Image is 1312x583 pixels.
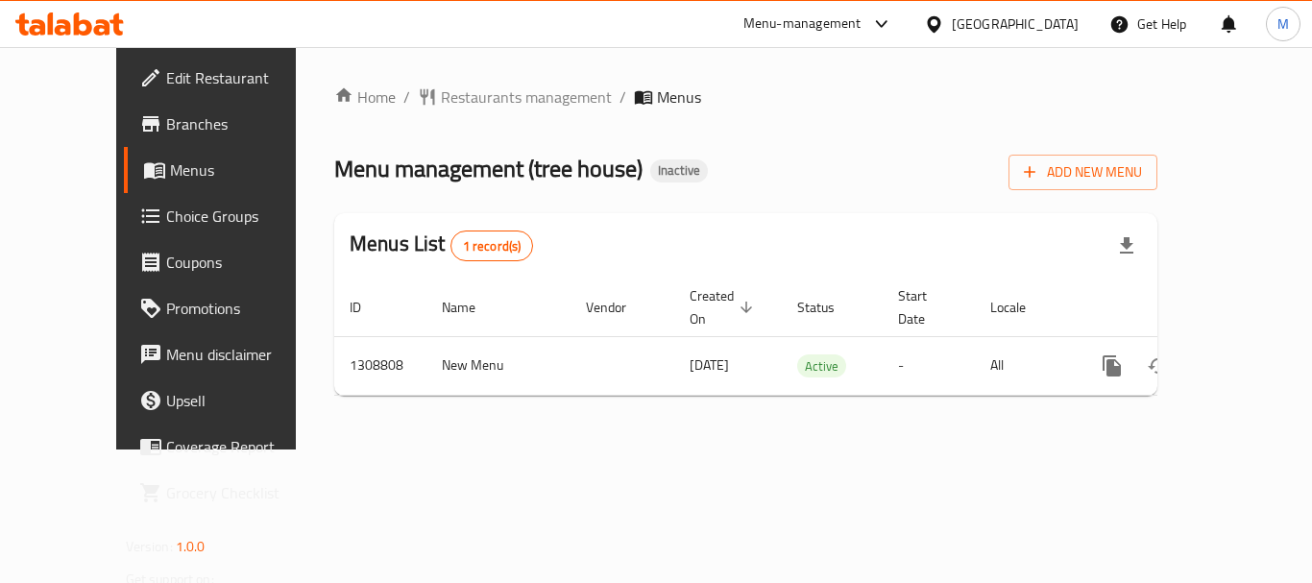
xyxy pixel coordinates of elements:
[124,377,335,424] a: Upsell
[124,55,335,101] a: Edit Restaurant
[166,389,320,412] span: Upsell
[124,101,335,147] a: Branches
[124,285,335,331] a: Promotions
[450,231,534,261] div: Total records count
[166,112,320,135] span: Branches
[124,424,335,470] a: Coverage Report
[441,85,612,109] span: Restaurants management
[952,13,1079,35] div: [GEOGRAPHIC_DATA]
[166,481,320,504] span: Grocery Checklist
[1135,343,1181,389] button: Change Status
[1008,155,1157,190] button: Add New Menu
[586,296,651,319] span: Vendor
[975,336,1074,395] td: All
[690,284,759,330] span: Created On
[126,534,173,559] span: Version:
[166,251,320,274] span: Coupons
[166,205,320,228] span: Choice Groups
[797,354,846,377] div: Active
[990,296,1051,319] span: Locale
[657,85,701,109] span: Menus
[403,85,410,109] li: /
[124,147,335,193] a: Menus
[797,296,860,319] span: Status
[442,296,500,319] span: Name
[451,237,533,255] span: 1 record(s)
[350,296,386,319] span: ID
[124,331,335,377] a: Menu disclaimer
[334,336,426,395] td: 1308808
[797,355,846,377] span: Active
[1089,343,1135,389] button: more
[124,193,335,239] a: Choice Groups
[650,162,708,179] span: Inactive
[620,85,626,109] li: /
[166,343,320,366] span: Menu disclaimer
[176,534,206,559] span: 1.0.0
[898,284,952,330] span: Start Date
[1104,223,1150,269] div: Export file
[334,85,396,109] a: Home
[334,85,1157,109] nav: breadcrumb
[1074,279,1289,337] th: Actions
[350,230,533,261] h2: Menus List
[334,147,643,190] span: Menu management ( tree house )
[334,279,1289,396] table: enhanced table
[124,239,335,285] a: Coupons
[883,336,975,395] td: -
[166,297,320,320] span: Promotions
[1024,160,1142,184] span: Add New Menu
[743,12,862,36] div: Menu-management
[166,66,320,89] span: Edit Restaurant
[170,158,320,182] span: Menus
[690,352,729,377] span: [DATE]
[426,336,571,395] td: New Menu
[650,159,708,182] div: Inactive
[166,435,320,458] span: Coverage Report
[1277,13,1289,35] span: M
[418,85,612,109] a: Restaurants management
[124,470,335,516] a: Grocery Checklist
